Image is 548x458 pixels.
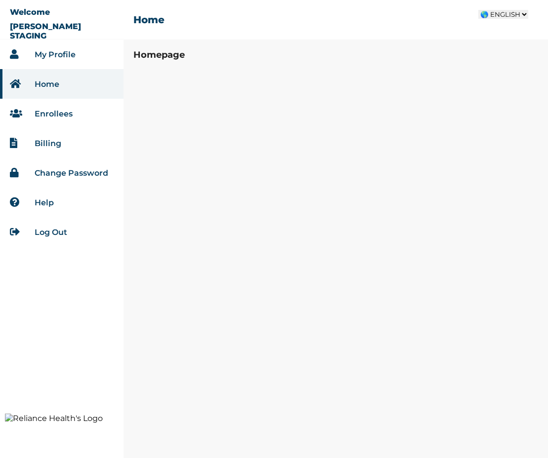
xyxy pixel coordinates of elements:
[10,7,50,17] p: Welcome
[5,414,119,423] img: Reliance Health's Logo
[133,14,165,26] h2: Home
[35,79,59,89] a: Home
[35,168,108,178] a: Change Password
[35,198,54,207] a: Help
[10,22,114,40] p: [PERSON_NAME] STAGING
[35,139,61,148] a: Billing
[133,49,538,60] h3: Homepage
[35,228,67,237] a: Log Out
[35,109,73,118] a: Enrollees
[35,50,76,59] a: My Profile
